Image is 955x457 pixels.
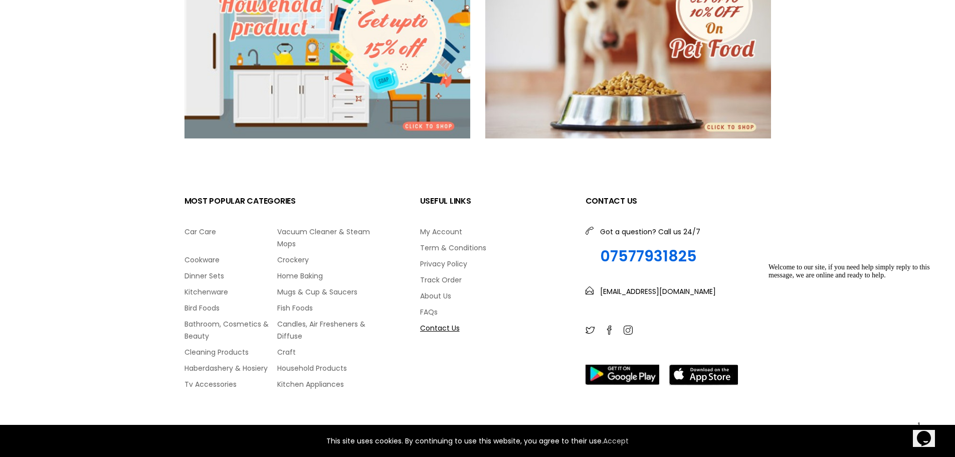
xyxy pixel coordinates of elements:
a: Candles, Air Fresheners & Diffuse [277,318,370,342]
a: Household Products [277,362,370,374]
p: Got a question? Call us 24/7 [600,226,700,238]
a: Kitchen Appliances [277,378,370,390]
a: FAQs [420,306,570,318]
a: Privacy Policy [420,258,570,270]
a: Bird Foods [184,302,277,314]
h3: useful links [420,196,570,206]
p: [EMAIL_ADDRESS][DOMAIN_NAME] [600,285,716,297]
a: Cookware [184,254,277,266]
a: Haberdashery & Hosiery [184,362,277,374]
a: Cleaning Products [184,346,277,358]
a: Crockery [277,254,370,266]
span: Welcome to our site, if you need help simply reply to this message, we are online and ready to help. [4,4,165,20]
a: Kitchenware [184,286,277,298]
img: app-store [669,365,738,385]
img: play-store [586,365,659,385]
a: Craft [277,346,370,358]
h3: Most Popular Categories [184,196,370,206]
a: Tv Accessories [184,378,277,390]
a: Car Care [184,226,277,238]
a: 07577931825 [600,247,700,265]
a: Accept [603,435,629,447]
a: Vacuum Cleaner & Steam Mops [277,226,370,250]
div: Welcome to our site, if you need help simply reply to this message, we are online and ready to help. [4,4,184,20]
a: Track Order [420,274,570,286]
a: Fish Foods [277,302,370,314]
a: Home Baking [277,270,370,282]
a: Bathroom, Cosmetics & Beauty [184,318,277,342]
iframe: chat widget [913,417,945,447]
a: Mugs & Cup & Saucers [277,286,370,298]
a: Dinner Sets [184,270,277,282]
a: Term & Conditions [420,242,570,254]
a: Contact Us [420,322,570,334]
h3: Contact Us [586,196,771,206]
a: About Us [420,290,570,302]
a: My Account [420,226,570,238]
iframe: chat widget [765,259,945,412]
